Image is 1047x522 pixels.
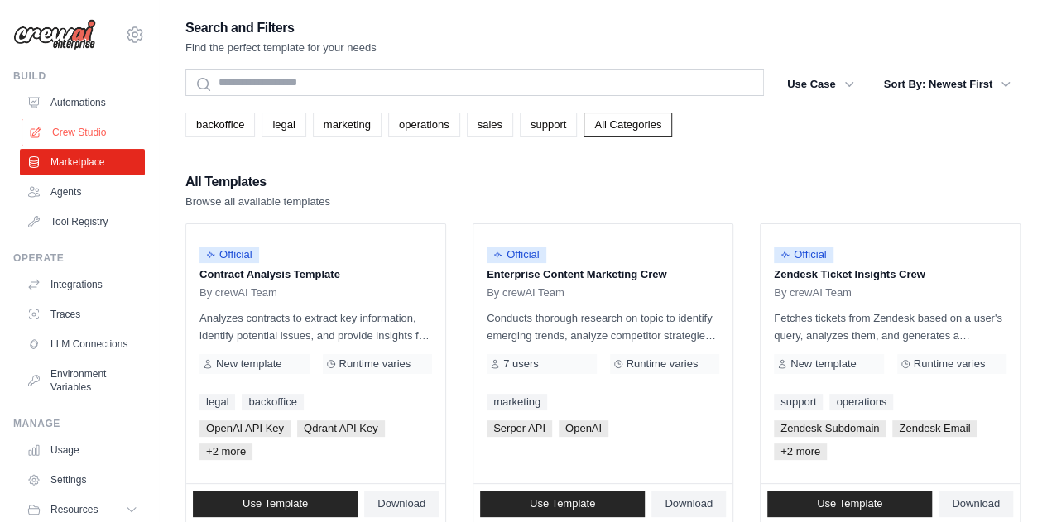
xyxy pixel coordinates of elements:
[243,497,308,510] span: Use Template
[20,331,145,357] a: LLM Connections
[185,113,255,137] a: backoffice
[185,194,330,210] p: Browse all available templates
[503,357,539,371] span: 7 users
[767,491,932,517] a: Use Template
[262,113,305,137] a: legal
[939,491,1013,517] a: Download
[952,497,1000,510] span: Download
[199,443,252,460] span: +2 more
[20,361,145,400] a: Environment Variables
[774,443,827,460] span: +2 more
[487,309,719,344] p: Conducts thorough research on topic to identify emerging trends, analyze competitor strategies, a...
[774,286,852,299] span: By crewAI Team
[216,357,281,371] span: New template
[185,170,330,194] h2: All Templates
[199,286,277,299] span: By crewAI Team
[467,113,513,137] a: sales
[20,301,145,328] a: Traces
[774,394,823,410] a: support
[13,69,145,83] div: Build
[651,491,726,517] a: Download
[774,266,1006,283] p: Zendesk Ticket Insights Crew
[584,113,672,137] a: All Categories
[627,357,699,371] span: Runtime varies
[20,467,145,493] a: Settings
[20,271,145,298] a: Integrations
[817,497,882,510] span: Use Template
[774,247,833,263] span: Official
[665,497,713,510] span: Download
[892,420,977,437] span: Zendesk Email
[874,69,1021,99] button: Sort By: Newest First
[530,497,595,510] span: Use Template
[774,309,1006,344] p: Fetches tickets from Zendesk based on a user's query, analyzes them, and generates a summary. Out...
[559,420,608,437] span: OpenAI
[480,491,645,517] a: Use Template
[774,420,886,437] span: Zendesk Subdomain
[199,266,432,283] p: Contract Analysis Template
[297,420,385,437] span: Qdrant API Key
[790,357,856,371] span: New template
[193,491,358,517] a: Use Template
[199,247,259,263] span: Official
[242,394,303,410] a: backoffice
[185,40,377,56] p: Find the perfect template for your needs
[22,119,146,146] a: Crew Studio
[13,417,145,430] div: Manage
[377,497,425,510] span: Download
[487,266,719,283] p: Enterprise Content Marketing Crew
[487,247,546,263] span: Official
[13,19,96,50] img: Logo
[914,357,986,371] span: Runtime varies
[20,437,145,463] a: Usage
[20,208,145,235] a: Tool Registry
[20,179,145,205] a: Agents
[487,420,552,437] span: Serper API
[50,503,98,516] span: Resources
[339,357,411,371] span: Runtime varies
[364,491,439,517] a: Download
[20,89,145,116] a: Automations
[199,309,432,344] p: Analyzes contracts to extract key information, identify potential issues, and provide insights fo...
[20,149,145,175] a: Marketplace
[520,113,577,137] a: support
[388,113,460,137] a: operations
[13,251,145,265] div: Operate
[199,394,235,410] a: legal
[487,286,564,299] span: By crewAI Team
[487,394,547,410] a: marketing
[199,420,291,437] span: OpenAI API Key
[777,69,864,99] button: Use Case
[185,17,377,40] h2: Search and Filters
[313,113,382,137] a: marketing
[829,394,893,410] a: operations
